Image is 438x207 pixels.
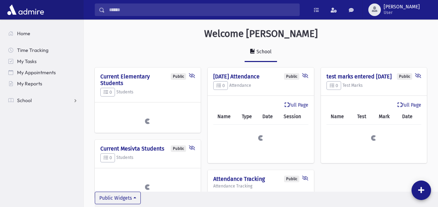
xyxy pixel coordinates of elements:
[353,109,375,125] th: Test
[213,81,308,90] h5: Attendance
[103,90,112,95] span: 0
[397,73,412,80] div: Public
[285,101,308,109] a: Full Page
[284,176,299,182] div: Public
[17,47,48,53] span: Time Tracking
[171,73,186,80] div: Public
[100,153,115,162] button: 0
[213,81,228,90] button: 0
[3,95,83,106] a: School
[279,109,308,125] th: Session
[171,145,186,152] div: Public
[17,80,42,87] span: My Reports
[255,49,271,55] div: School
[330,83,338,88] span: 0
[17,97,32,103] span: School
[213,73,308,80] h4: [DATE] Attendance
[384,10,420,15] span: User
[238,109,258,125] th: Type
[326,81,341,90] button: 0
[3,56,83,67] a: My Tasks
[100,145,195,152] h4: Current Mesivta Students
[17,30,30,37] span: Home
[258,109,279,125] th: Date
[384,4,420,10] span: [PERSON_NAME]
[326,81,421,90] h5: Test Marks
[398,101,421,109] a: Full Page
[326,73,421,80] h4: test marks entered [DATE]
[100,73,195,86] h4: Current Elementary Students
[216,83,225,88] span: 0
[3,28,83,39] a: Home
[105,3,299,16] input: Search
[213,176,308,182] h4: Attendance Tracking
[100,88,115,97] button: 0
[398,109,421,125] th: Date
[284,73,299,80] div: Public
[17,69,56,76] span: My Appointments
[17,58,37,64] span: My Tasks
[3,67,83,78] a: My Appointments
[204,28,318,40] h3: Welcome [PERSON_NAME]
[103,155,112,160] span: 0
[6,3,46,17] img: AdmirePro
[100,88,195,97] h5: Students
[3,78,83,89] a: My Reports
[100,153,195,162] h5: Students
[326,109,353,125] th: Name
[213,184,308,189] h5: Attendance Tracking
[375,109,398,125] th: Mark
[95,192,141,204] button: Public Widgets
[3,45,83,56] a: Time Tracking
[245,43,277,62] a: School
[213,109,237,125] th: Name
